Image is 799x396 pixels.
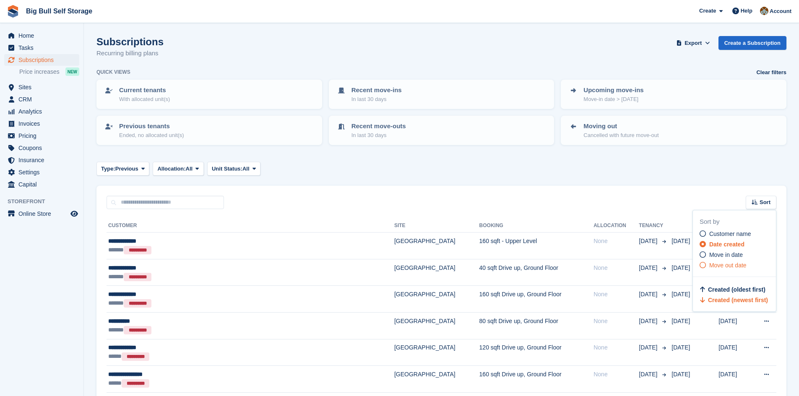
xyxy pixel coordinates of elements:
[671,238,690,244] span: [DATE]
[242,165,250,173] span: All
[479,219,594,233] th: Booking
[741,7,752,15] span: Help
[709,230,751,237] span: Customer name
[351,122,406,131] p: Recent move-outs
[4,30,79,41] a: menu
[23,4,96,18] a: Big Bull Self Storage
[700,261,776,270] a: Move out date
[770,7,791,16] span: Account
[479,339,594,366] td: 120 sqft Drive up, Ground Floor
[583,131,658,140] p: Cancelled with future move-out
[4,81,79,93] a: menu
[97,80,321,108] a: Current tenants With allocated unit(s)
[351,131,406,140] p: In last 30 days
[718,312,752,339] td: [DATE]
[699,7,716,15] span: Create
[639,264,659,272] span: [DATE]
[394,286,479,313] td: [GEOGRAPHIC_DATA]
[4,106,79,117] a: menu
[760,198,770,207] span: Sort
[700,286,765,293] a: Created (oldest first)
[684,39,702,47] span: Export
[671,264,690,271] span: [DATE]
[700,217,776,227] div: Sort by
[96,36,164,47] h1: Subscriptions
[760,7,768,15] img: Mike Llewellen Palmer
[562,80,786,108] a: Upcoming move-ins Move-in date > [DATE]
[18,166,69,178] span: Settings
[671,291,690,298] span: [DATE]
[671,318,690,324] span: [DATE]
[709,241,744,248] span: Date created
[4,154,79,166] a: menu
[639,290,659,299] span: [DATE]
[4,142,79,154] a: menu
[18,130,69,142] span: Pricing
[718,366,752,393] td: [DATE]
[18,154,69,166] span: Insurance
[4,208,79,220] a: menu
[119,95,170,104] p: With allocated unit(s)
[394,339,479,366] td: [GEOGRAPHIC_DATA]
[4,93,79,105] a: menu
[583,85,643,95] p: Upcoming move-ins
[479,366,594,393] td: 160 sqft Drive up, Ground Floor
[700,240,776,249] a: Date created
[96,162,149,176] button: Type: Previous
[700,297,768,303] a: Created (newest first)
[19,68,60,76] span: Price increases
[18,42,69,54] span: Tasks
[4,166,79,178] a: menu
[330,80,554,108] a: Recent move-ins In last 30 days
[351,85,402,95] p: Recent move-ins
[593,370,639,379] div: None
[479,233,594,259] td: 160 sqft - Upper Level
[19,67,79,76] a: Price increases NEW
[18,30,69,41] span: Home
[157,165,185,173] span: Allocation:
[18,179,69,190] span: Capital
[394,233,479,259] td: [GEOGRAPHIC_DATA]
[69,209,79,219] a: Preview store
[96,49,164,58] p: Recurring billing plans
[639,219,668,233] th: Tenancy
[700,230,776,238] a: Customer name
[639,317,659,326] span: [DATE]
[639,343,659,352] span: [DATE]
[107,219,394,233] th: Customer
[4,42,79,54] a: menu
[18,81,69,93] span: Sites
[639,370,659,379] span: [DATE]
[65,67,79,76] div: NEW
[708,286,765,293] span: Created (oldest first)
[18,142,69,154] span: Coupons
[593,290,639,299] div: None
[708,297,768,303] span: Created (newest first)
[394,259,479,286] td: [GEOGRAPHIC_DATA]
[212,165,242,173] span: Unit Status:
[756,68,786,77] a: Clear filters
[4,118,79,129] a: menu
[718,36,786,50] a: Create a Subscription
[479,259,594,286] td: 40 sqft Drive up, Ground Floor
[119,131,184,140] p: Ended, no allocated unit(s)
[8,197,83,206] span: Storefront
[330,116,554,144] a: Recent move-outs In last 30 days
[671,371,690,378] span: [DATE]
[639,237,659,246] span: [DATE]
[119,122,184,131] p: Previous tenants
[18,118,69,129] span: Invoices
[593,237,639,246] div: None
[97,116,321,144] a: Previous tenants Ended, no allocated unit(s)
[671,344,690,351] span: [DATE]
[186,165,193,173] span: All
[583,122,658,131] p: Moving out
[207,162,260,176] button: Unit Status: All
[4,54,79,66] a: menu
[18,93,69,105] span: CRM
[583,95,643,104] p: Move-in date > [DATE]
[593,317,639,326] div: None
[479,312,594,339] td: 80 sqft Drive up, Ground Floor
[394,219,479,233] th: Site
[593,264,639,272] div: None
